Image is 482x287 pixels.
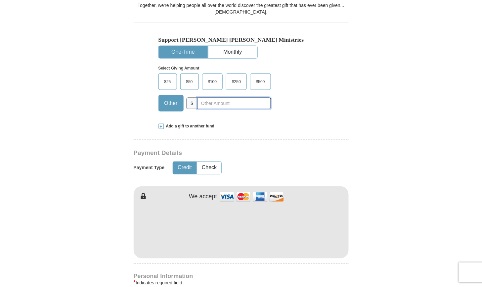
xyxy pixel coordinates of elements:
img: credit cards accepted [219,190,285,204]
span: $500 [253,77,268,87]
span: Add a gift to another fund [164,123,215,129]
span: $25 [161,77,174,87]
h5: Support [PERSON_NAME] [PERSON_NAME] Ministries [158,36,324,43]
span: $250 [229,77,244,87]
h3: Payment Details [134,150,302,157]
span: $100 [205,77,220,87]
h4: We accept [189,193,217,201]
strong: Select Giving Amount [158,66,199,71]
button: One-Time [159,46,208,58]
button: Monthly [208,46,257,58]
div: Together, we're helping people all over the world discover the greatest gift that has ever been g... [134,2,349,15]
button: Credit [173,162,197,174]
h5: Payment Type [134,165,165,171]
span: Other [161,98,181,108]
input: Other Amount [197,98,271,109]
span: $50 [183,77,196,87]
h4: Personal Information [134,274,349,279]
div: Indicates required field [134,279,349,287]
span: $ [187,98,198,109]
button: Check [197,162,221,174]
